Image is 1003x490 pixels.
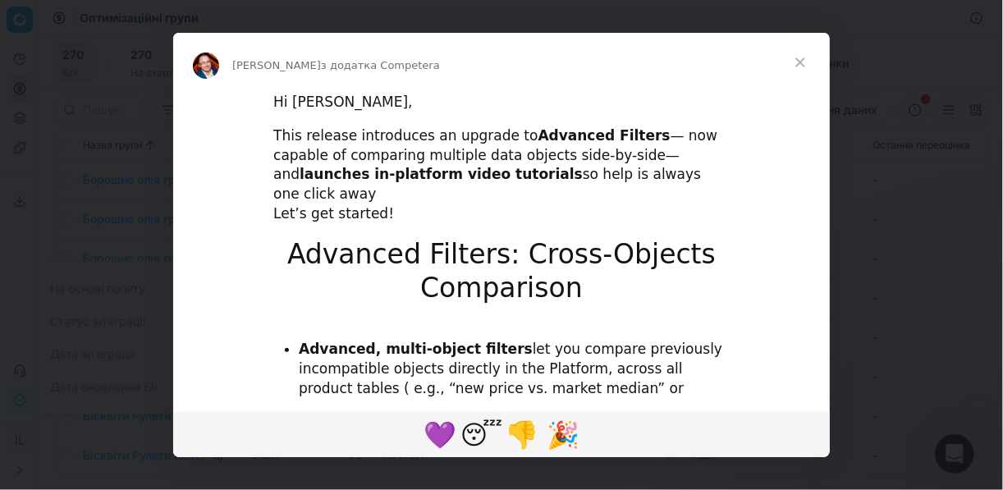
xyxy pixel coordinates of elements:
span: purple heart reaction [419,414,460,454]
span: 1 reaction [501,414,543,454]
li: let you compare previously incompatible objects directly in the Platform, across all product tabl... [299,340,730,419]
h1: Advanced Filters: Cross-Objects Comparison [273,238,730,315]
span: 👎 [506,419,538,451]
span: tada reaction [543,414,584,454]
b: launches in-platform video tutorials [300,166,583,182]
span: з додатка Competera [321,59,440,71]
b: Advanced, multi-object filters [299,341,533,357]
span: 💜 [424,419,456,451]
span: sleeping reaction [460,414,501,454]
span: [PERSON_NAME] [232,59,321,71]
span: 🎉 [547,419,579,451]
span: 😴 [460,419,502,451]
img: Profile image for Dmitriy [193,53,219,79]
div: This release introduces an upgrade to — now capable of comparing multiple data objects side-by-si... [273,126,730,224]
div: Hi [PERSON_NAME], [273,93,730,112]
span: Закрити [771,33,830,92]
b: Advanced Filters [538,127,671,144]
